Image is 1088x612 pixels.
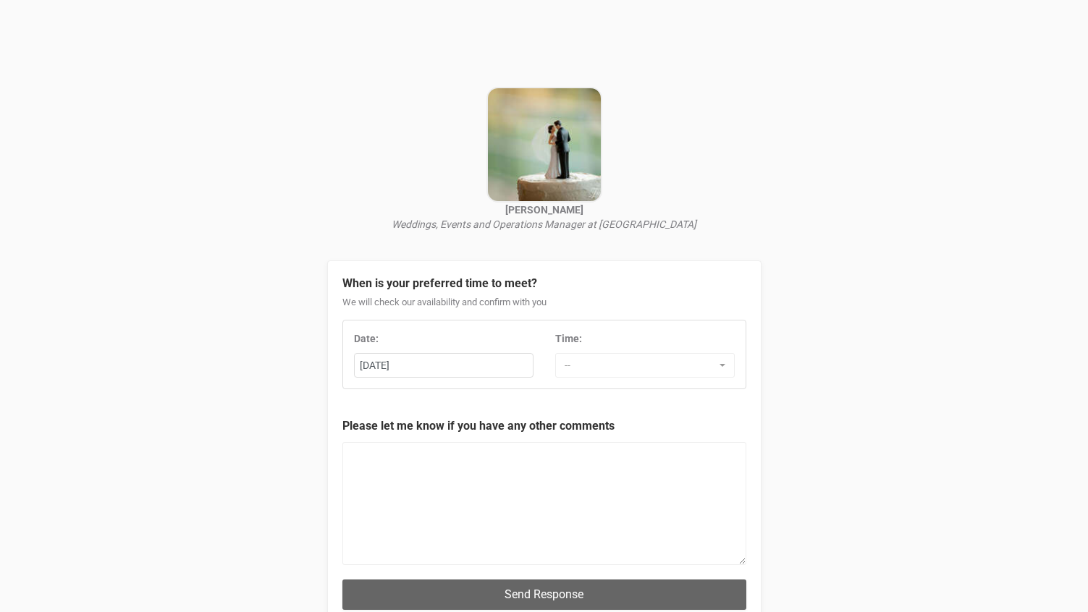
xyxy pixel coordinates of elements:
[555,353,735,378] button: --
[555,333,582,344] strong: Time:
[342,276,746,292] legend: When is your preferred time to meet?
[355,354,533,378] div: [DATE]
[354,333,379,344] strong: Date:
[486,87,602,203] img: open-uri20221221-4-1o6imfp
[505,204,583,216] strong: [PERSON_NAME]
[342,296,746,320] div: We will check our availability and confirm with you
[565,358,716,373] span: --
[342,418,746,435] legend: Please let me know if you have any other comments
[342,579,746,609] button: Send Response
[392,218,696,230] i: Weddings, Events and Operations Manager at [GEOGRAPHIC_DATA]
